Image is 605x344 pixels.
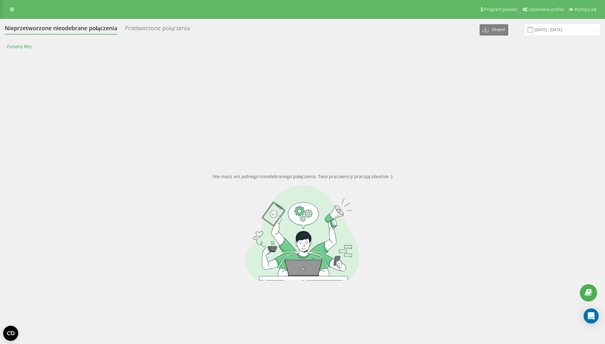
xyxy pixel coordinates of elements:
button: Open CMP widget [3,326,18,341]
button: Eksport [480,24,508,36]
span: Program poleceń [484,7,517,12]
div: Przetworzone połączenia [125,25,190,35]
span: Ustawienia profilu [528,7,564,12]
div: Nieprzetworzone nieodebrane połączenia [5,25,117,35]
div: Open Intercom Messenger [584,308,599,324]
button: Zresetuj filtry [5,44,35,49]
span: Wyloguj się [574,7,596,12]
